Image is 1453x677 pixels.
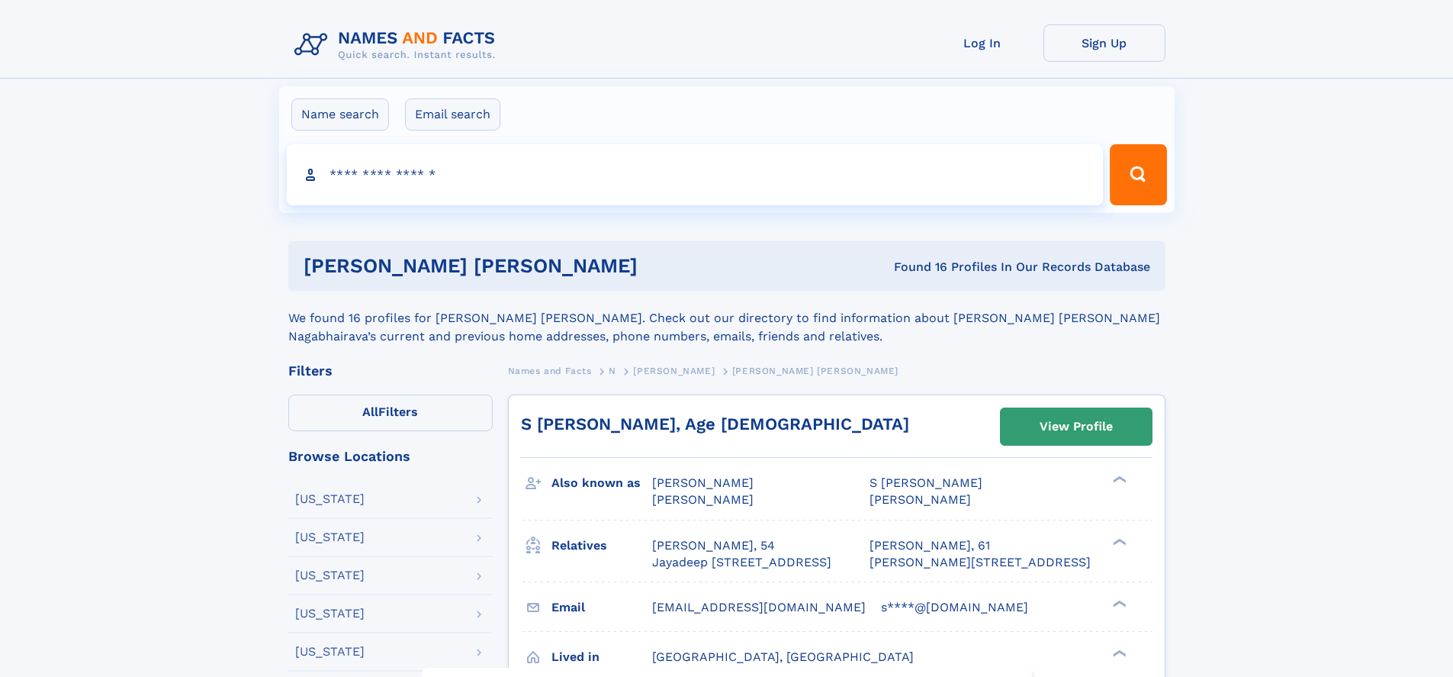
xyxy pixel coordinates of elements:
span: [PERSON_NAME] [652,492,754,507]
span: [EMAIL_ADDRESS][DOMAIN_NAME] [652,600,866,614]
img: Logo Names and Facts [288,24,508,66]
div: We found 16 profiles for [PERSON_NAME] [PERSON_NAME]. Check out our directory to find information... [288,291,1165,346]
label: Name search [291,98,389,131]
a: [PERSON_NAME], 54 [652,537,775,554]
div: Found 16 Profiles In Our Records Database [766,259,1150,276]
h3: Lived in [551,644,652,670]
span: [PERSON_NAME] [652,476,754,490]
div: ❯ [1109,598,1127,608]
div: [US_STATE] [295,493,365,505]
a: [PERSON_NAME], 61 [870,537,990,554]
div: ❯ [1109,648,1127,658]
a: N [609,361,616,380]
span: [PERSON_NAME] [870,492,971,507]
span: [GEOGRAPHIC_DATA], [GEOGRAPHIC_DATA] [652,650,914,664]
div: [US_STATE] [295,531,365,543]
button: Search Button [1110,144,1166,205]
a: Log In [921,24,1043,62]
div: [US_STATE] [295,569,365,582]
label: Email search [405,98,500,131]
div: View Profile [1040,409,1113,444]
span: [PERSON_NAME] [PERSON_NAME] [732,366,898,376]
a: Sign Up [1043,24,1165,62]
a: Names and Facts [508,361,592,380]
span: S [PERSON_NAME] [870,476,982,490]
div: Filters [288,364,493,378]
h3: Also known as [551,470,652,496]
h3: Email [551,595,652,621]
a: View Profile [1001,408,1152,445]
div: [US_STATE] [295,646,365,658]
a: [PERSON_NAME][STREET_ADDRESS] [870,554,1091,571]
span: All [362,405,378,419]
a: S [PERSON_NAME], Age [DEMOGRAPHIC_DATA] [521,414,909,434]
h3: Relatives [551,533,652,559]
label: Filters [288,395,493,431]
span: [PERSON_NAME] [633,366,715,376]
a: Jayadeep [STREET_ADDRESS] [652,554,831,571]
span: N [609,366,616,376]
a: [PERSON_NAME] [633,361,715,380]
div: [US_STATE] [295,608,365,620]
div: ❯ [1109,537,1127,546]
div: ❯ [1109,475,1127,485]
h1: [PERSON_NAME] [PERSON_NAME] [304,256,766,276]
div: Browse Locations [288,450,493,463]
input: search input [287,144,1104,205]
